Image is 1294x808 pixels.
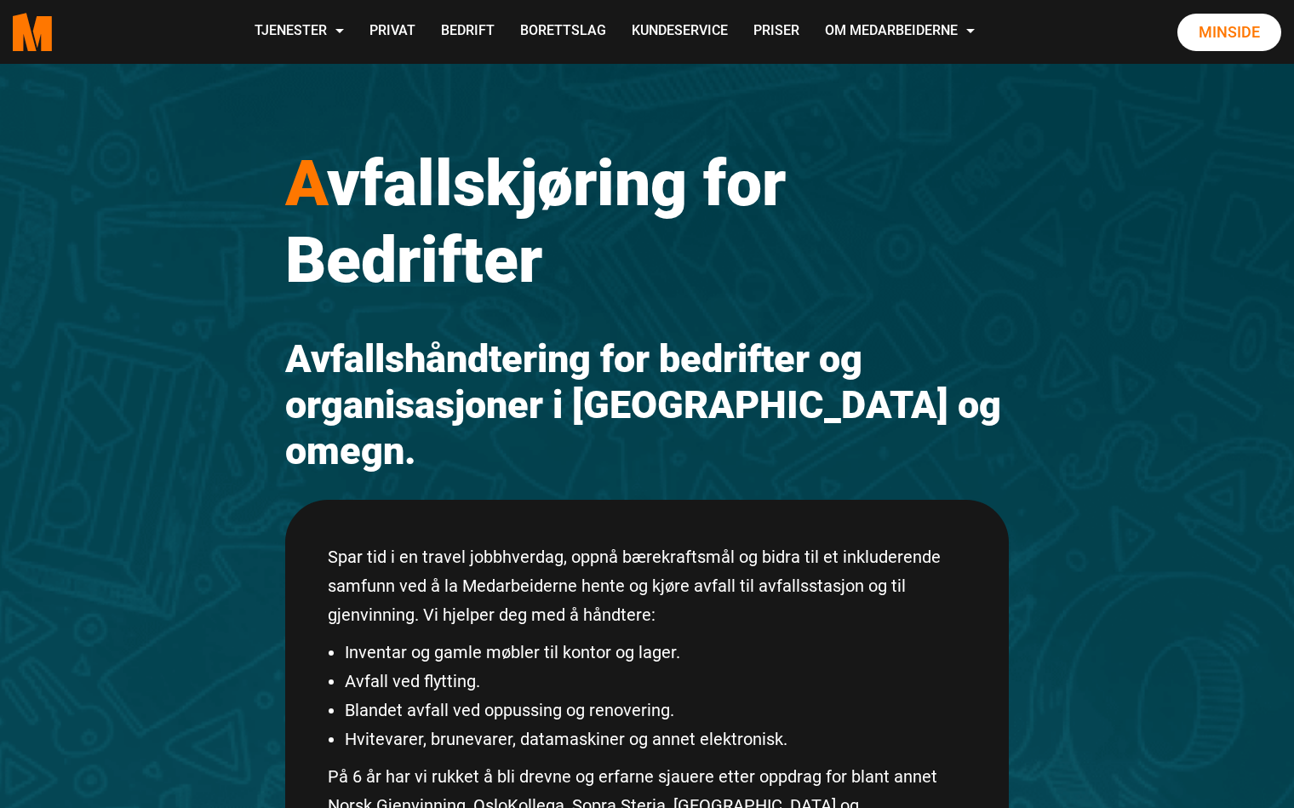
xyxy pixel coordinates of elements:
a: Priser [741,2,812,62]
h1: vfallskjøring for Bedrifter [285,145,1009,298]
li: Blandet avfall ved oppussing og renovering. [345,696,966,725]
a: Privat [357,2,428,62]
li: Avfall ved flytting. [345,667,966,696]
a: Borettslag [507,2,619,62]
a: Minside [1177,14,1281,51]
h2: Avfallshåndtering for bedrifter og organisasjoner i [GEOGRAPHIC_DATA] og omegn. [285,336,1009,474]
li: Inventar og gamle møbler til kontor og lager. [345,638,966,667]
a: Om Medarbeiderne [812,2,988,62]
a: Tjenester [242,2,357,62]
p: Spar tid i en travel jobbhverdag, oppnå bærekraftsmål og bidra til et inkluderende samfunn ved å ... [328,542,966,629]
a: Kundeservice [619,2,741,62]
a: Bedrift [428,2,507,62]
span: A [285,146,327,221]
li: Hvitevarer, brunevarer, datamaskiner og annet elektronisk. [345,725,966,754]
